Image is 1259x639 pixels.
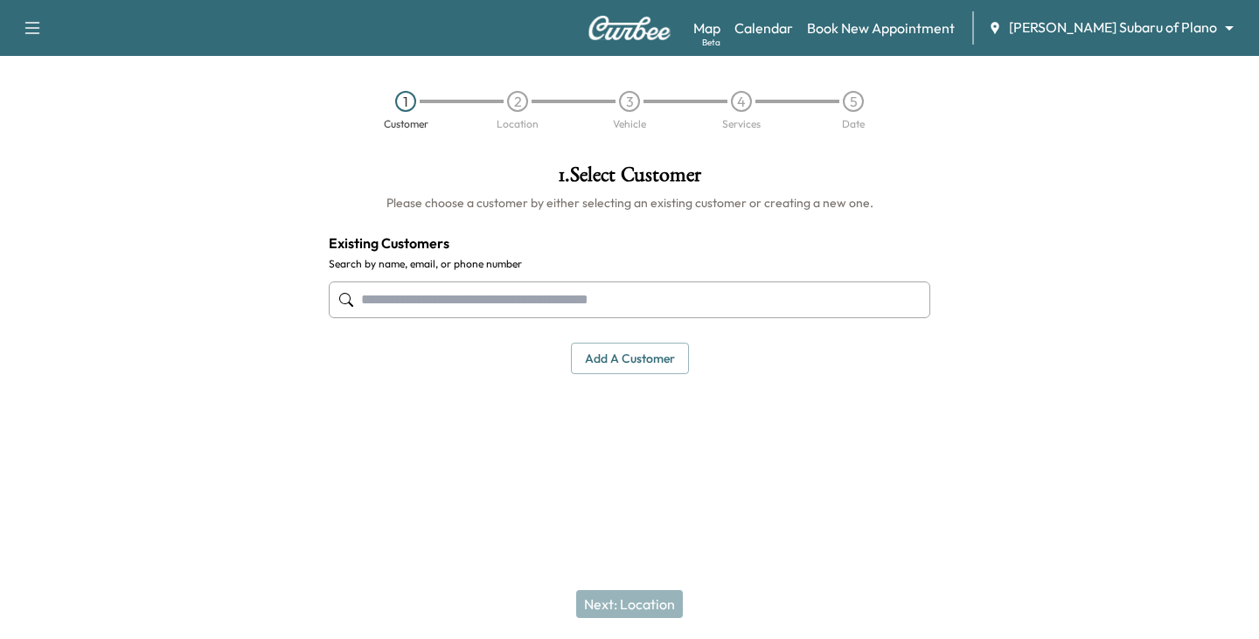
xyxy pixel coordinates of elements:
div: Customer [384,119,428,129]
h6: Please choose a customer by either selecting an existing customer or creating a new one. [329,194,930,212]
button: Add a customer [571,343,689,375]
a: Calendar [734,17,793,38]
div: 5 [843,91,864,112]
div: 4 [731,91,752,112]
div: Services [722,119,761,129]
label: Search by name, email, or phone number [329,257,930,271]
div: Location [497,119,539,129]
a: MapBeta [693,17,720,38]
div: Date [842,119,865,129]
a: Book New Appointment [807,17,955,38]
div: Vehicle [613,119,646,129]
img: Curbee Logo [588,16,671,40]
h1: 1 . Select Customer [329,164,930,194]
div: 1 [395,91,416,112]
div: 2 [507,91,528,112]
div: 3 [619,91,640,112]
span: [PERSON_NAME] Subaru of Plano [1009,17,1217,38]
h4: Existing Customers [329,233,930,254]
div: Beta [702,36,720,49]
